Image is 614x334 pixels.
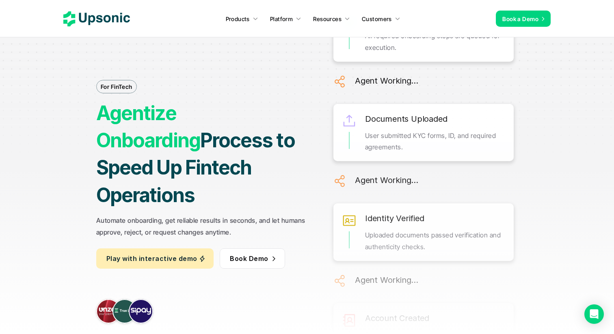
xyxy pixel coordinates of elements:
p: Platform [270,15,293,23]
strong: Agentize Onboarding [96,101,200,152]
p: Uploaded documents passed verification and authenticity checks. [365,229,506,253]
p: Customers [362,15,392,23]
h6: Agent Working... [355,74,418,88]
h6: Agent Working... [355,273,418,287]
p: For FinTech [101,82,132,91]
a: Play with interactive demo [96,248,214,269]
h6: Account Created [365,311,429,325]
strong: Process to Speed Up Fintech Operations [96,128,298,207]
h6: Agent Working... [355,173,418,187]
strong: Automate onboarding, get reliable results in seconds, and let humans approve, reject, or request ... [96,216,307,236]
p: Book Demo [230,252,268,264]
p: All required onboarding steps are queued for execution. [365,30,506,54]
p: Book a Demo [502,15,538,23]
a: Products [221,11,263,26]
p: Play with interactive demo [106,252,197,264]
p: Resources [313,15,342,23]
h6: Identity Verified [365,211,424,225]
p: User submitted KYC forms, ID, and required agreements. [365,130,506,153]
a: Book Demo [220,248,285,269]
p: Products [226,15,250,23]
div: Open Intercom Messenger [584,304,604,324]
h6: Documents Uploaded [365,112,447,126]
